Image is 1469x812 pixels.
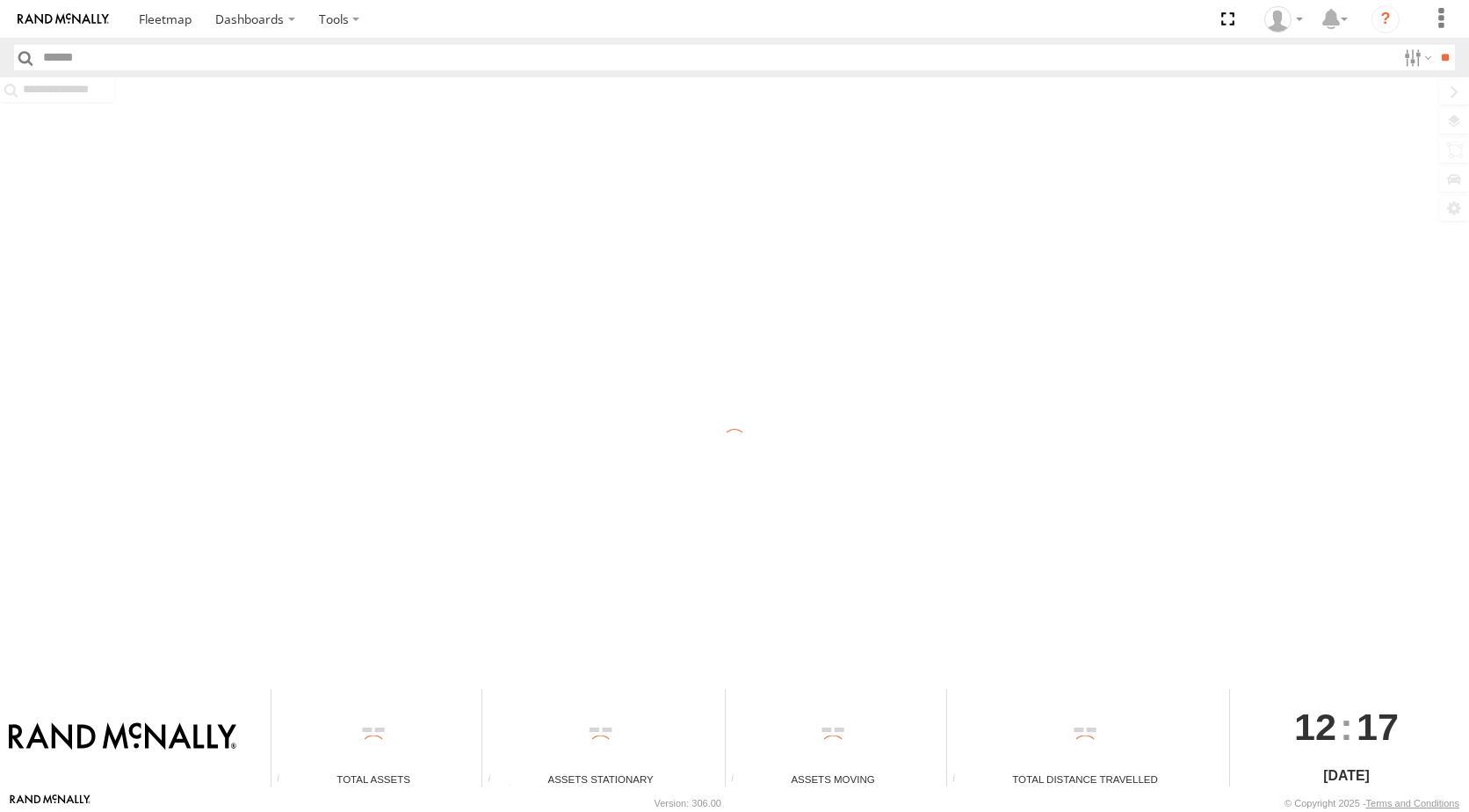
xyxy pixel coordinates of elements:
div: Valeo Dash [1258,6,1309,33]
label: Search Filter Options [1397,45,1435,70]
img: rand-logo.svg [18,13,109,25]
div: Total number of assets current stationary. [482,773,509,787]
img: Rand McNally [9,722,236,752]
div: Total number of assets current in transit. [726,773,752,787]
div: [DATE] [1230,765,1463,787]
span: 12 [1294,689,1336,765]
div: : [1230,689,1463,765]
a: Terms and Conditions [1366,798,1459,808]
div: Assets Stationary [482,772,719,787]
div: Assets Moving [726,772,940,787]
div: Total Assets [271,772,475,787]
div: Total number of Enabled Assets [271,773,298,787]
i: ? [1371,5,1400,33]
span: 17 [1357,689,1399,765]
div: Version: 306.00 [655,798,721,808]
div: © Copyright 2025 - [1284,798,1459,808]
a: Visit our Website [10,794,90,812]
div: Total Distance Travelled [947,772,1223,787]
div: Total distance travelled by all assets within specified date range and applied filters [947,773,973,787]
